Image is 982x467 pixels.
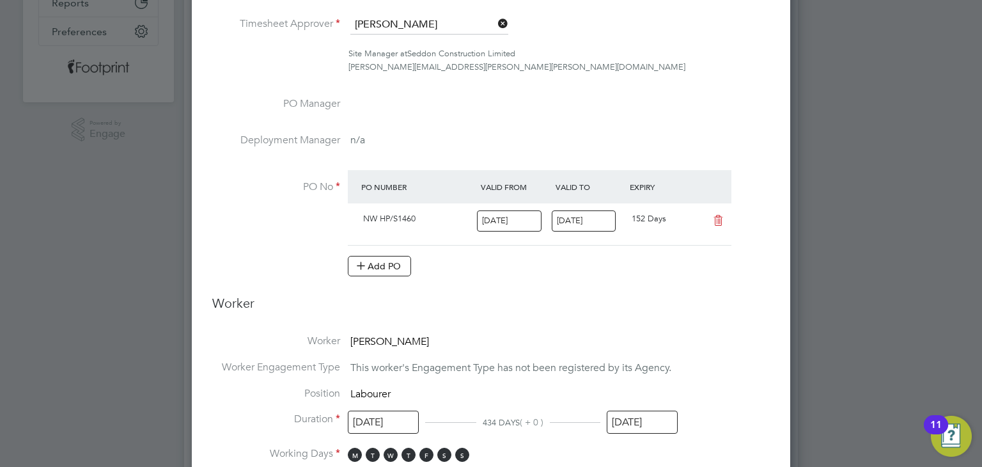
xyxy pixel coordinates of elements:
span: Seddon Construction Limited [407,48,515,59]
label: Duration [212,413,340,426]
div: 11 [930,425,942,441]
span: [PERSON_NAME] [350,335,429,348]
span: [PERSON_NAME][EMAIL_ADDRESS][PERSON_NAME][PERSON_NAME][DOMAIN_NAME] [348,61,685,72]
span: T [401,448,416,462]
span: n/a [350,134,365,146]
div: PO Number [358,175,478,198]
div: Valid From [478,175,552,198]
input: Select one [552,210,616,232]
h3: Worker [212,295,770,322]
span: This worker's Engagement Type has not been registered by its Agency. [350,361,671,374]
label: PO Manager [212,97,340,111]
input: Select one [348,411,419,434]
span: 434 DAYS [483,417,520,428]
label: Deployment Manager [212,134,340,147]
label: Worker Engagement Type [212,361,340,374]
button: Open Resource Center, 11 new notifications [931,416,972,457]
span: T [366,448,380,462]
label: PO No [212,180,340,194]
span: F [419,448,433,462]
label: Position [212,387,340,400]
span: S [437,448,451,462]
div: Expiry [627,175,701,198]
span: M [348,448,362,462]
button: Add PO [348,256,411,276]
span: NW HP/S1460 [363,213,416,224]
span: S [455,448,469,462]
label: Worker [212,335,340,348]
label: Working Days [212,447,340,461]
span: Labourer [350,388,391,400]
input: Select one [607,411,678,434]
span: 152 Days [632,213,666,224]
label: Timesheet Approver [212,17,340,31]
span: Site Manager at [348,48,407,59]
input: Select one [477,210,542,232]
input: Search for... [350,15,508,35]
span: ( + 0 ) [520,416,543,428]
span: W [384,448,398,462]
div: Valid To [552,175,627,198]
